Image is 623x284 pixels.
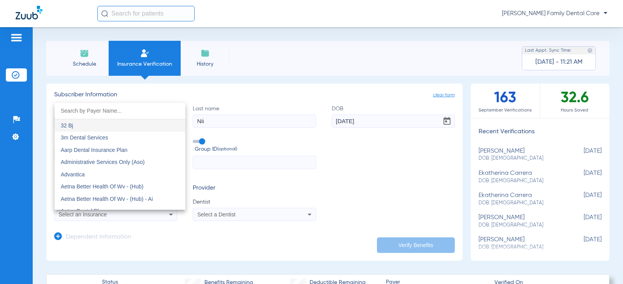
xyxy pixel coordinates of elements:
span: 32 Bj [61,122,73,129]
span: 3m Dental Services [61,135,108,141]
input: dropdown search [55,103,185,119]
span: Advantica [61,171,84,178]
span: Aetna Dental Plans [61,208,107,214]
span: Aetna Better Health Of Wv - (Hub) - Ai [61,196,153,202]
span: Aarp Dental Insurance Plan [61,147,127,153]
span: Aetna Better Health Of Wv - (Hub) [61,184,143,190]
span: Administrative Services Only (Aso) [61,159,145,166]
